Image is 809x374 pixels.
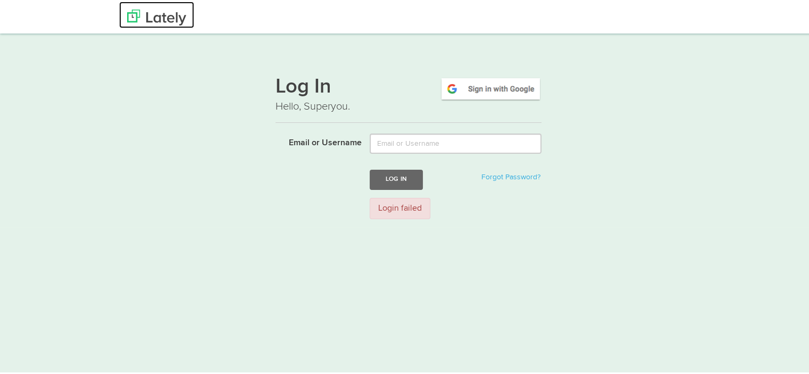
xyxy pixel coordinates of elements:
input: Email or Username [370,132,541,152]
img: google-signin.png [440,75,541,99]
p: Hello, Superyou. [276,97,541,113]
label: Email or Username [268,132,362,148]
a: Forgot Password? [481,172,540,179]
div: Login failed [370,196,430,218]
img: Lately [127,8,186,24]
h1: Log In [276,75,541,97]
button: Log In [370,168,423,188]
